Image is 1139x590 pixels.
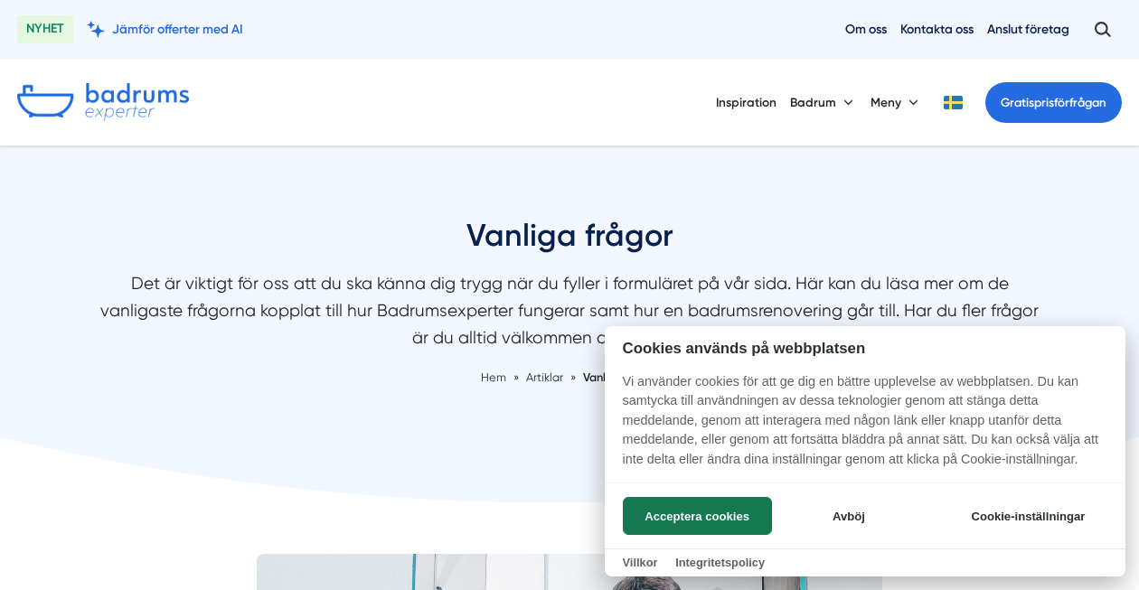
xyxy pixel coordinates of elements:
[675,556,765,569] a: Integritetspolicy
[949,497,1107,535] button: Cookie-inställningar
[777,497,920,535] button: Avböj
[605,340,1125,357] h2: Cookies används på webbplatsen
[623,497,772,535] button: Acceptera cookies
[623,556,658,569] a: Villkor
[605,372,1125,482] p: Vi använder cookies för att ge dig en bättre upplevelse av webbplatsen. Du kan samtycka till anvä...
